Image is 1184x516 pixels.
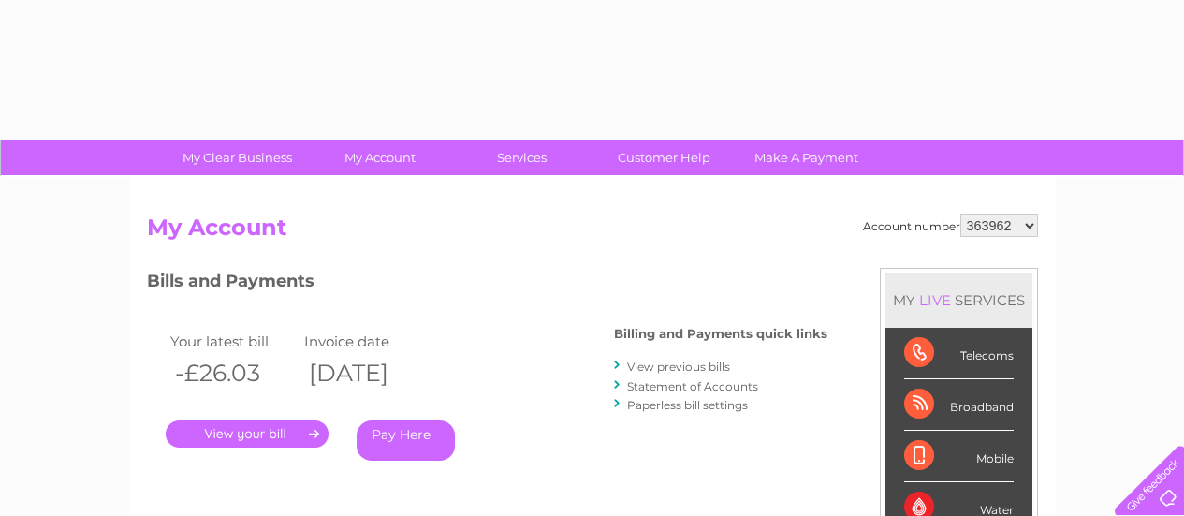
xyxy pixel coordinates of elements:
a: My Account [302,140,457,175]
a: Paperless bill settings [627,398,748,412]
a: Make A Payment [729,140,884,175]
a: Pay Here [357,420,455,461]
h4: Billing and Payments quick links [614,327,827,341]
a: Services [445,140,599,175]
a: View previous bills [627,360,730,374]
a: My Clear Business [160,140,314,175]
th: -£26.03 [166,354,300,392]
a: . [166,420,329,448]
div: Account number [863,214,1038,237]
div: MY SERVICES [885,273,1032,327]
td: Invoice date [300,329,434,354]
div: Broadband [904,379,1014,431]
h3: Bills and Payments [147,268,827,301]
a: Statement of Accounts [627,379,758,393]
td: Your latest bill [166,329,300,354]
a: Customer Help [587,140,741,175]
h2: My Account [147,214,1038,250]
div: Mobile [904,431,1014,482]
th: [DATE] [300,354,434,392]
div: LIVE [915,291,955,309]
div: Telecoms [904,328,1014,379]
